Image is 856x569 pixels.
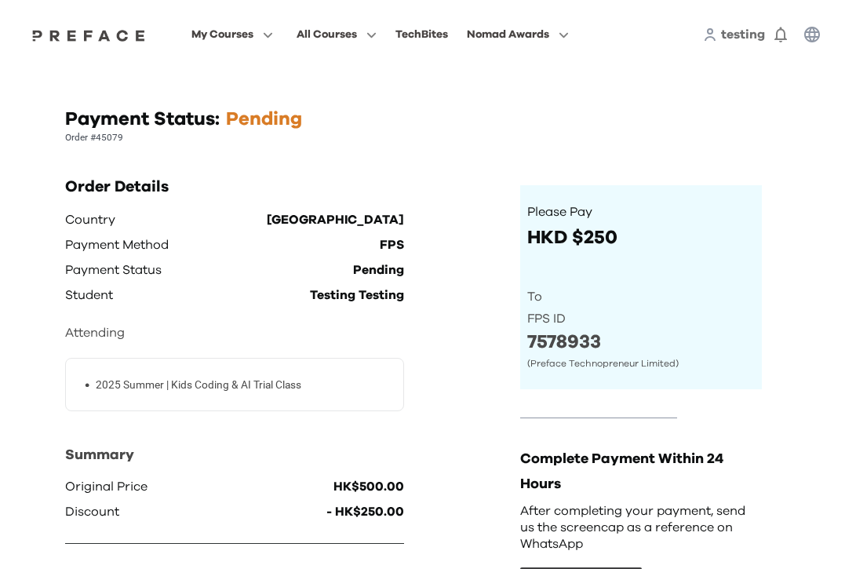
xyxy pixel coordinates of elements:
[85,377,89,393] span: •
[226,107,302,132] h1: Pending
[527,330,754,355] p: 7578933
[65,132,791,144] p: Order #45079
[65,232,169,257] p: Payment Method
[267,207,404,232] p: [GEOGRAPHIC_DATA]
[65,283,113,308] p: Student
[65,474,148,499] p: Original Price
[65,176,404,198] h2: Order Details
[96,377,301,393] p: 2025 Summer | Kids Coding & AI Trial Class
[65,107,220,132] h1: Payment Status:
[467,25,549,44] span: Nomad Awards
[527,204,754,221] p: Please Pay
[520,447,762,497] p: Complete Payment Within 24 Hours
[65,257,162,283] p: Payment Status
[187,24,278,45] button: My Courses
[297,25,357,44] span: All Courses
[191,25,253,44] span: My Courses
[292,24,381,45] button: All Courses
[28,28,149,41] a: Preface Logo
[721,25,765,44] a: testing
[326,499,404,524] p: - HK$250.00
[310,283,404,308] p: Testing Testing
[333,474,404,499] p: HK$500.00
[527,289,754,305] p: To
[65,499,119,524] p: Discount
[65,443,404,468] p: Summary
[462,24,574,45] button: Nomad Awards
[527,226,754,250] p: HKD $250
[65,207,115,232] p: Country
[527,311,754,327] p: FPS ID
[65,320,404,345] p: Attending
[520,503,762,552] p: After completing your payment, send us the screencap as a reference on WhatsApp
[380,232,404,257] p: FPS
[395,25,448,44] div: TechBites
[527,358,754,370] p: (Preface Technopreneur Limited)
[28,29,149,42] img: Preface Logo
[353,257,404,283] p: Pending
[721,28,765,41] span: testing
